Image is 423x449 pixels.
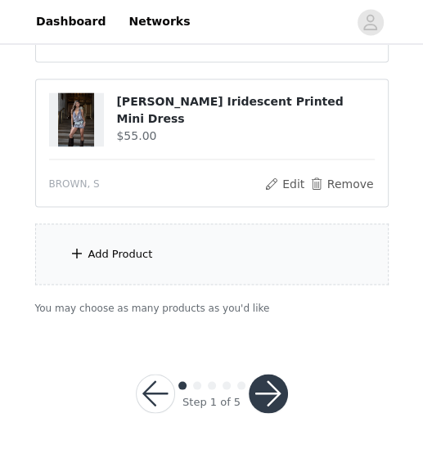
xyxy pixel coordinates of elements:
a: Networks [119,3,200,40]
div: avatar [362,9,378,35]
button: Edit [264,173,306,193]
div: Add Product [88,245,153,262]
div: Step 1 of 5 [182,393,241,410]
button: Remove [308,173,374,193]
a: Dashboard [26,3,115,40]
img: Malisha Iridescent Printed Mini Dress [58,92,94,146]
h4: [PERSON_NAME] Iridescent Printed Mini Dress [116,93,374,128]
span: BROWN, S [49,176,100,191]
p: You may choose as many products as you'd like [35,300,389,315]
h4: $55.00 [116,128,374,145]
